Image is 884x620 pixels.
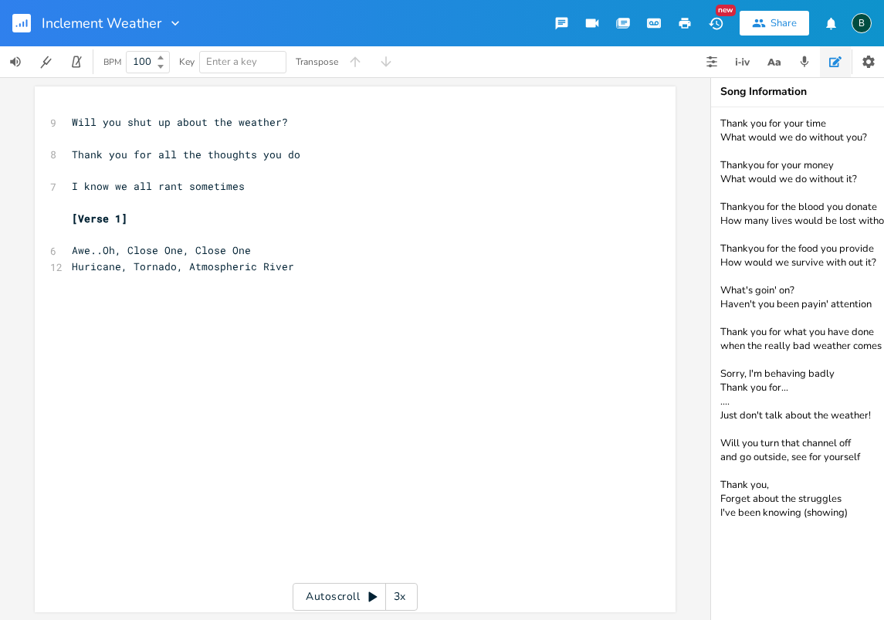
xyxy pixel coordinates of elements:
span: Huricane, Tornado, Atmospheric River [72,259,294,273]
button: Share [740,11,809,36]
span: Will you shut up about the weather? [72,115,288,129]
span: [Verse 1] [72,212,127,225]
div: BPM [103,58,121,66]
span: Awe..Oh, Close One, Close One [72,243,251,257]
button: New [700,9,731,37]
div: Share [771,16,797,30]
div: New [716,5,736,16]
div: Key [179,57,195,66]
div: BruCe [852,13,872,33]
span: Inclement Weather [42,16,161,30]
button: B [852,5,872,41]
div: Transpose [296,57,338,66]
div: Autoscroll [293,583,418,611]
span: I know we all rant sometimes [72,179,245,193]
span: Enter a key [206,55,257,69]
div: 3x [386,583,414,611]
span: Thank you for all the thoughts you do [72,147,300,161]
